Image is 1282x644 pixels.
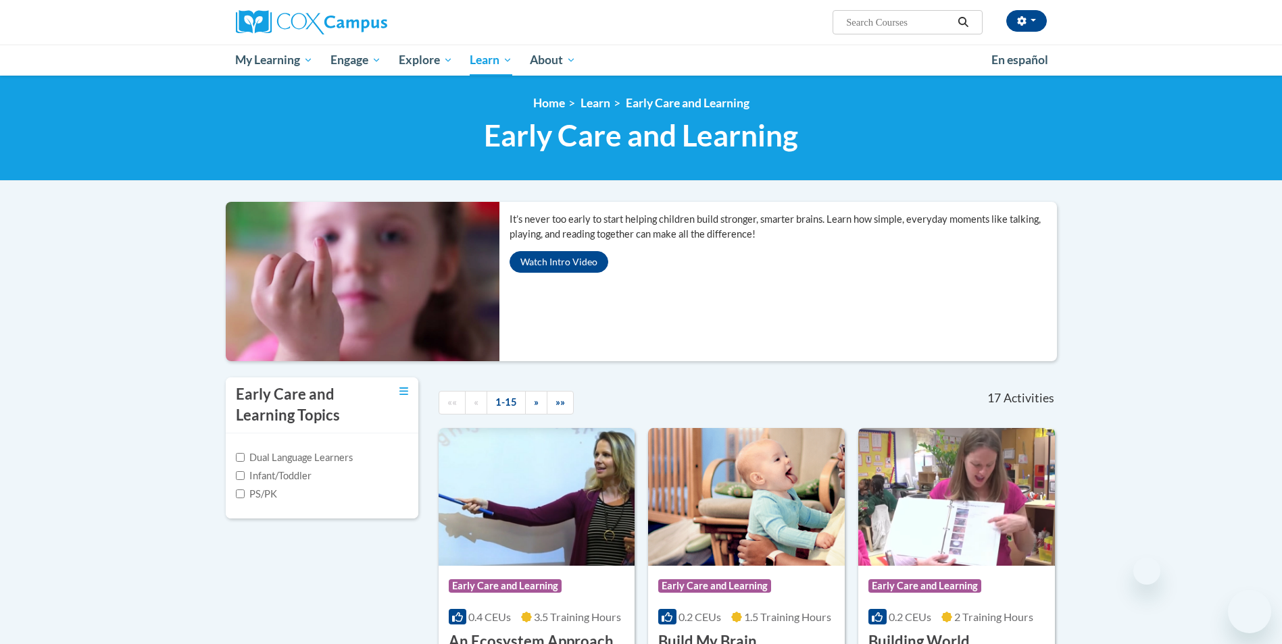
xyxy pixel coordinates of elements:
span: 1.5 Training Hours [744,610,831,623]
a: Explore [390,45,462,76]
iframe: Close message [1133,558,1160,585]
a: Toggle collapse [399,384,408,399]
button: Account Settings [1006,10,1047,32]
span: About [530,52,576,68]
a: 1-15 [487,391,526,414]
a: My Learning [227,45,322,76]
span: Early Care and Learning [484,117,798,153]
input: Checkbox for Options [236,489,245,498]
input: Search Courses [845,14,953,30]
a: Early Care and Learning [626,96,749,110]
label: Dual Language Learners [236,450,353,465]
span: 17 [987,391,1001,406]
span: Early Care and Learning [868,579,981,593]
span: 0.2 CEUs [679,610,721,623]
span: My Learning [235,52,313,68]
label: Infant/Toddler [236,468,312,483]
span: 0.4 CEUs [468,610,511,623]
p: It’s never too early to start helping children build stronger, smarter brains. Learn how simple, ... [510,212,1057,242]
img: Cox Campus [236,10,387,34]
label: PS/PK [236,487,277,502]
a: End [547,391,574,414]
span: Learn [470,52,512,68]
span: Explore [399,52,453,68]
span: «« [447,396,457,408]
span: »» [556,396,565,408]
h3: Early Care and Learning Topics [236,384,364,426]
span: Activities [1004,391,1054,406]
a: En español [983,46,1057,74]
a: Begining [439,391,466,414]
button: Search [953,14,973,30]
span: « [474,396,478,408]
img: Course Logo [858,428,1055,566]
span: Early Care and Learning [658,579,771,593]
a: About [521,45,585,76]
img: Course Logo [648,428,845,566]
button: Watch Intro Video [510,251,608,273]
a: Learn [461,45,521,76]
a: Engage [322,45,390,76]
input: Checkbox for Options [236,471,245,480]
input: Checkbox for Options [236,453,245,462]
iframe: Button to launch messaging window [1228,590,1271,633]
span: Engage [330,52,381,68]
a: Home [533,96,565,110]
a: Cox Campus [236,10,493,34]
div: Main menu [216,45,1067,76]
a: Next [525,391,547,414]
a: Previous [465,391,487,414]
span: » [534,396,539,408]
a: Learn [581,96,610,110]
span: En español [991,53,1048,67]
span: 3.5 Training Hours [534,610,621,623]
span: 0.2 CEUs [889,610,931,623]
img: Course Logo [439,428,635,566]
span: 2 Training Hours [954,610,1033,623]
span: Early Care and Learning [449,579,562,593]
